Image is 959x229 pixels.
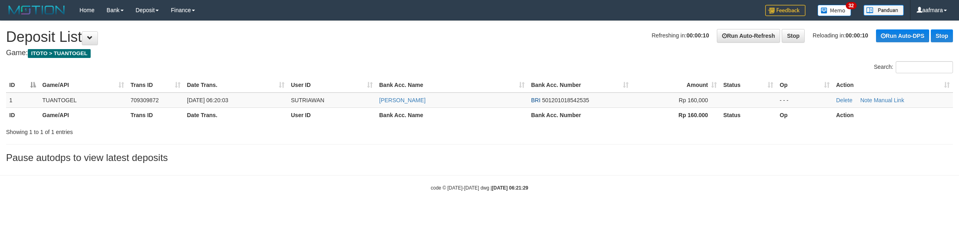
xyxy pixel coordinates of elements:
[376,78,528,93] th: Bank Acc. Name: activate to sort column ascending
[184,78,288,93] th: Date Trans.: activate to sort column ascending
[782,29,805,43] a: Stop
[896,61,953,73] input: Search:
[187,97,228,103] span: [DATE] 06:20:03
[833,107,953,122] th: Action
[818,5,851,16] img: Button%20Memo.svg
[127,107,184,122] th: Trans ID
[776,107,833,122] th: Op
[6,4,67,16] img: MOTION_logo.png
[379,97,426,103] a: [PERSON_NAME]
[6,93,39,108] td: 1
[431,185,528,191] small: code © [DATE]-[DATE] dwg |
[836,97,852,103] a: Delete
[846,2,857,9] span: 32
[39,93,127,108] td: TUANTOGEL
[288,78,376,93] th: User ID: activate to sort column ascending
[833,78,953,93] th: Action: activate to sort column ascending
[864,5,904,16] img: panduan.png
[632,107,720,122] th: Rp 160.000
[632,78,720,93] th: Amount: activate to sort column ascending
[876,29,929,42] a: Run Auto-DPS
[687,32,709,39] strong: 00:00:10
[6,29,953,45] h1: Deposit List
[528,107,632,122] th: Bank Acc. Number
[717,29,780,43] a: Run Auto-Refresh
[874,61,953,73] label: Search:
[288,107,376,122] th: User ID
[39,107,127,122] th: Game/API
[6,153,953,163] h3: Pause autodps to view latest deposits
[28,49,91,58] span: ITOTO > TUANTOGEL
[528,78,632,93] th: Bank Acc. Number: activate to sort column ascending
[6,49,953,57] h4: Game:
[492,185,528,191] strong: [DATE] 06:21:29
[776,78,833,93] th: Op: activate to sort column ascending
[291,97,324,103] span: SUTRIAWAN
[765,5,805,16] img: Feedback.jpg
[776,93,833,108] td: - - -
[846,32,868,39] strong: 00:00:10
[376,107,528,122] th: Bank Acc. Name
[39,78,127,93] th: Game/API: activate to sort column ascending
[813,32,868,39] span: Reloading in:
[931,29,953,42] a: Stop
[720,107,776,122] th: Status
[874,97,904,103] a: Manual Link
[531,97,540,103] span: BRI
[720,78,776,93] th: Status: activate to sort column ascending
[127,78,184,93] th: Trans ID: activate to sort column ascending
[860,97,872,103] a: Note
[131,97,159,103] span: 709309872
[542,97,589,103] span: Copy 501201018542535 to clipboard
[652,32,709,39] span: Refreshing in:
[679,97,708,103] span: Rp 160,000
[6,78,39,93] th: ID: activate to sort column descending
[6,125,394,136] div: Showing 1 to 1 of 1 entries
[6,107,39,122] th: ID
[184,107,288,122] th: Date Trans.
